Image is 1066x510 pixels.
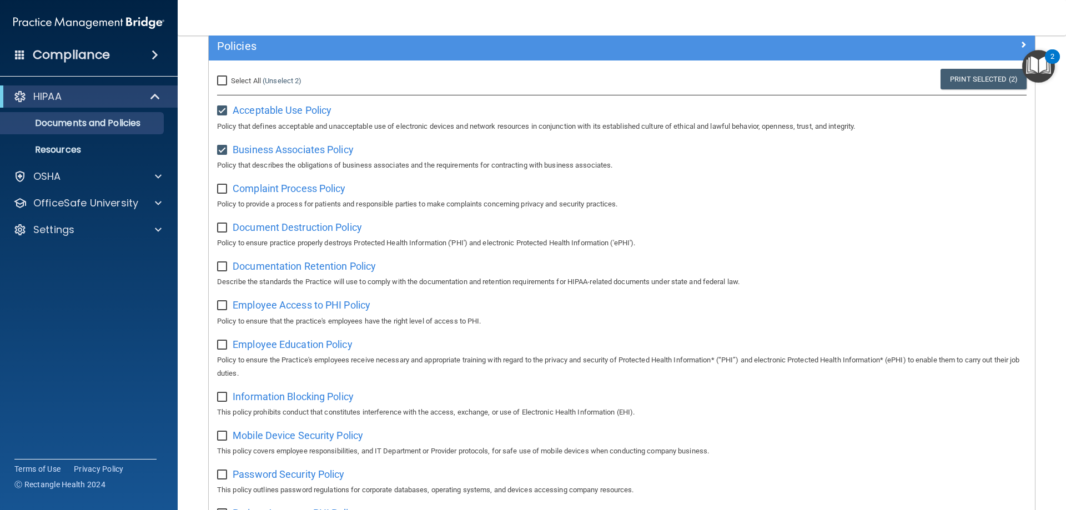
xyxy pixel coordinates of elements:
span: Password Security Policy [233,468,344,480]
p: Policy to provide a process for patients and responsible parties to make complaints concerning pr... [217,198,1027,211]
p: Policy that defines acceptable and unacceptable use of electronic devices and network resources i... [217,120,1027,133]
p: OfficeSafe University [33,196,138,210]
button: Open Resource Center, 2 new notifications [1022,50,1055,83]
span: Employee Education Policy [233,339,353,350]
div: 2 [1050,57,1054,71]
p: HIPAA [33,90,62,103]
a: HIPAA [13,90,161,103]
a: OfficeSafe University [13,196,162,210]
span: Mobile Device Security Policy [233,430,363,441]
span: Employee Access to PHI Policy [233,299,370,311]
a: OSHA [13,170,162,183]
span: Complaint Process Policy [233,183,345,194]
h4: Compliance [33,47,110,63]
p: Policy that describes the obligations of business associates and the requirements for contracting... [217,159,1027,172]
a: Terms of Use [14,463,61,474]
span: Business Associates Policy [233,144,354,155]
p: Settings [33,223,74,236]
span: Ⓒ Rectangle Health 2024 [14,479,105,490]
p: Resources [7,144,159,155]
span: Documentation Retention Policy [233,260,376,272]
a: Privacy Policy [74,463,124,474]
p: This policy covers employee responsibilities, and IT Department or Provider protocols, for safe u... [217,445,1027,458]
p: Policy to ensure practice properly destroys Protected Health Information ('PHI') and electronic P... [217,236,1027,250]
p: Documents and Policies [7,118,159,129]
span: Document Destruction Policy [233,221,362,233]
a: (Unselect 2) [263,77,301,85]
p: Policy to ensure that the practice's employees have the right level of access to PHI. [217,315,1027,328]
a: Policies [217,37,1027,55]
input: Select All (Unselect 2) [217,77,230,85]
p: Describe the standards the Practice will use to comply with the documentation and retention requi... [217,275,1027,289]
a: Settings [13,223,162,236]
img: PMB logo [13,12,164,34]
span: Acceptable Use Policy [233,104,331,116]
iframe: Drift Widget Chat Controller [874,431,1053,476]
span: Select All [231,77,261,85]
a: Print Selected (2) [941,69,1027,89]
h5: Policies [217,40,820,52]
span: Information Blocking Policy [233,391,354,402]
p: This policy outlines password regulations for corporate databases, operating systems, and devices... [217,483,1027,497]
p: Policy to ensure the Practice's employees receive necessary and appropriate training with regard ... [217,354,1027,380]
p: OSHA [33,170,61,183]
p: This policy prohibits conduct that constitutes interference with the access, exchange, or use of ... [217,406,1027,419]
